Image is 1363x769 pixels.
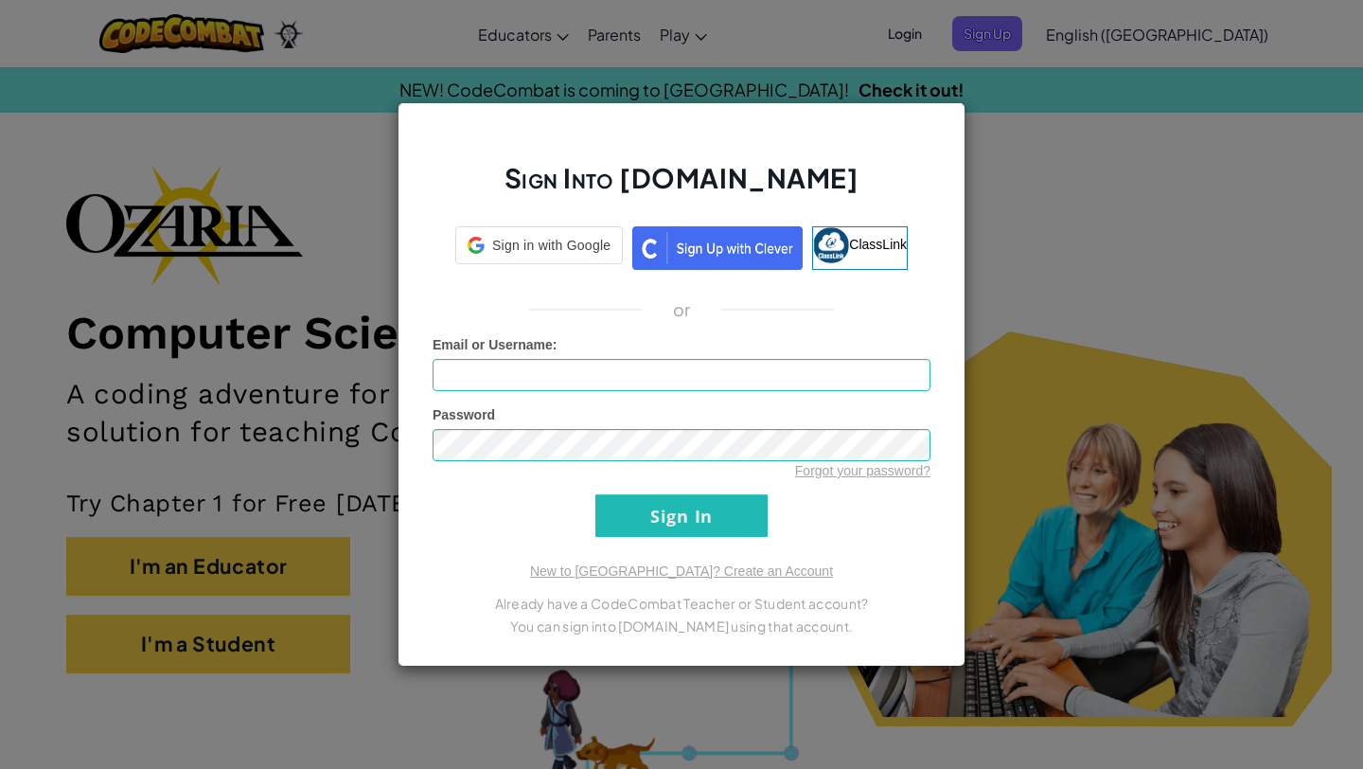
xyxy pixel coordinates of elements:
[795,463,930,478] a: Forgot your password?
[433,335,558,354] label: :
[433,337,553,352] span: Email or Username
[849,237,907,252] span: ClassLink
[530,563,833,579] a: New to [GEOGRAPHIC_DATA]? Create an Account
[455,226,623,270] a: Sign in with Google
[813,227,849,263] img: classlink-logo-small.png
[455,226,623,264] div: Sign in with Google
[433,160,930,215] h2: Sign Into [DOMAIN_NAME]
[433,592,930,615] p: Already have a CodeCombat Teacher or Student account?
[492,236,611,255] span: Sign in with Google
[632,226,803,270] img: clever_sso_button@2x.png
[433,615,930,637] p: You can sign into [DOMAIN_NAME] using that account.
[595,494,768,537] input: Sign In
[433,407,495,422] span: Password
[673,298,691,321] p: or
